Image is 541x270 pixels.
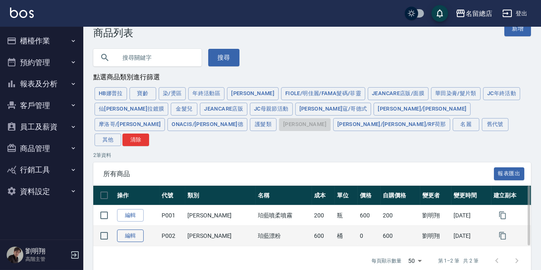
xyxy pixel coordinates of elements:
td: 珀藍漂粉 [256,226,312,246]
td: 200 [312,205,335,226]
button: 員工及薪資 [3,116,80,138]
td: 劉明翔 [420,205,451,226]
div: 名留總店 [466,8,492,19]
a: 新增 [504,21,531,36]
button: 清除 [122,134,149,146]
button: 華田染膏/髮片類 [431,87,481,100]
h5: 劉明翔 [25,247,68,255]
button: 名麗 [453,118,479,131]
button: 仙[PERSON_NAME]拉鍍膜 [95,103,168,116]
th: 類別 [185,186,255,205]
th: 自購價格 [381,186,420,205]
th: 價格 [358,186,381,205]
button: ONACIS/[PERSON_NAME]德 [167,118,247,131]
th: 名稱 [256,186,312,205]
p: 高階主管 [25,255,68,263]
td: 劉明翔 [420,226,451,246]
button: 搜尋 [208,49,239,66]
a: 編輯 [117,230,144,242]
button: 寶齡 [130,87,156,100]
td: 珀藍噴柔噴霧 [256,205,312,226]
td: 桶 [335,226,358,246]
td: 200 [381,205,420,226]
button: 摩洛哥/[PERSON_NAME] [95,118,165,131]
button: 櫃檯作業 [3,30,80,52]
td: 瓶 [335,205,358,226]
div: 點選商品類別進行篩選 [93,73,531,82]
button: [PERSON_NAME] [227,87,279,100]
button: 資料設定 [3,181,80,202]
th: 操作 [115,186,160,205]
button: 護髮類 [250,118,277,131]
td: [PERSON_NAME] [185,205,255,226]
td: 0 [358,226,381,246]
button: 染/燙區 [159,87,186,100]
td: [DATE] [451,205,491,226]
button: FIOLE/明佳麗/Fama髮碼/菲靈 [281,87,365,100]
button: [PERSON_NAME]寇/哥德式 [295,103,371,116]
th: 成本 [312,186,335,205]
th: 建立副本 [491,186,531,205]
p: 2 筆資料 [93,151,531,159]
td: P001 [160,205,185,226]
button: 金髮兒 [171,103,197,116]
img: Person [7,247,23,263]
button: 名留總店 [452,5,496,22]
button: save [431,5,448,22]
th: 變更時間 [451,186,491,205]
td: 600 [381,226,420,246]
td: [DATE] [451,226,491,246]
img: Logo [10,8,34,18]
p: 第 1–2 筆 共 2 筆 [438,257,479,265]
button: [PERSON_NAME]/[PERSON_NAME]/RF荷那 [333,118,450,131]
td: 600 [312,226,335,246]
button: 登出 [499,6,531,21]
td: 600 [358,205,381,226]
button: [PERSON_NAME]/[PERSON_NAME] [374,103,471,116]
h3: 商品列表 [93,27,133,39]
p: 每頁顯示數量 [371,257,401,265]
a: 報表匯出 [494,169,525,177]
button: JeanCare店販/面膜 [368,87,429,100]
button: 商品管理 [3,138,80,159]
button: 行銷工具 [3,159,80,181]
th: 變更者 [420,186,451,205]
td: P002 [160,226,185,246]
button: JC母親節活動 [250,103,293,116]
th: 單位 [335,186,358,205]
td: [PERSON_NAME] [185,226,255,246]
button: 報表及分析 [3,73,80,95]
span: 所有商品 [103,170,494,178]
button: 預約管理 [3,52,80,73]
button: 年終活動區 [188,87,224,100]
input: 搜尋關鍵字 [117,46,195,69]
button: 其他 [95,134,121,146]
button: 客戶管理 [3,95,80,116]
a: 編輯 [117,209,144,222]
button: 報表匯出 [494,167,525,180]
th: 代號 [160,186,185,205]
button: HB娜普拉 [95,87,127,100]
button: JeanCare店販 [200,103,247,116]
button: 舊代號 [482,118,509,131]
button: JC年終活動 [483,87,520,100]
